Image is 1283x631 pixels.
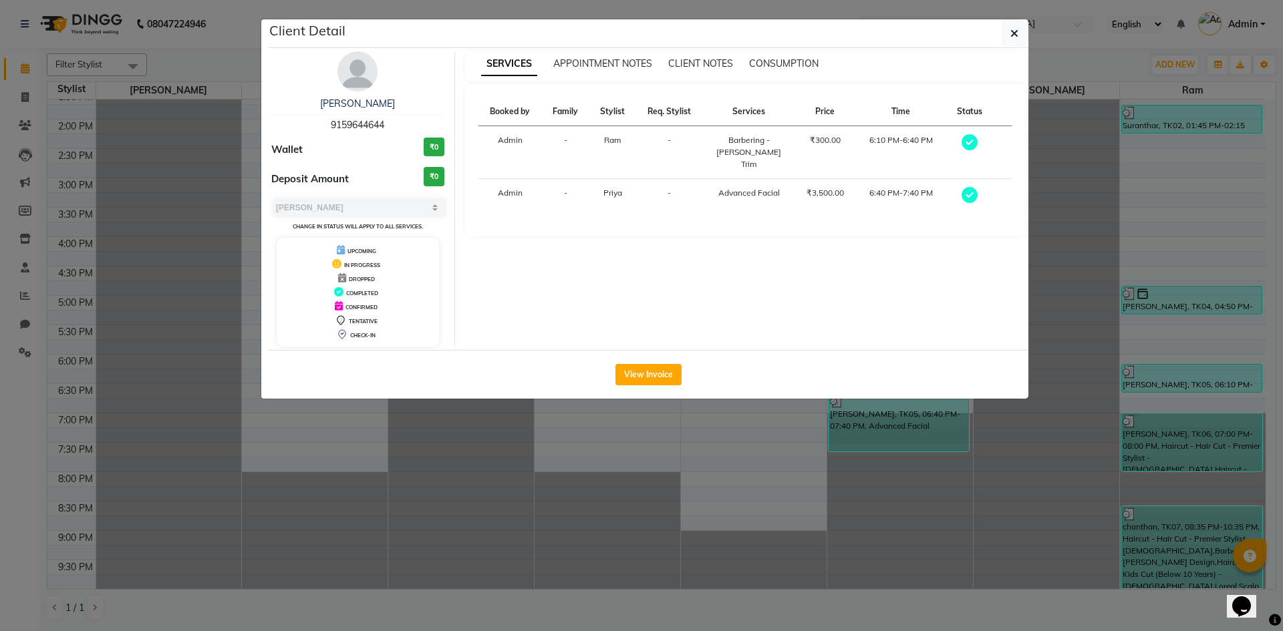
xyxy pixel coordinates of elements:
[553,57,652,69] span: APPOINTMENT NOTES
[269,21,345,41] h5: Client Detail
[1227,578,1270,618] iframe: chat widget
[803,134,847,146] div: ₹300.00
[478,126,543,179] td: Admin
[542,126,589,179] td: -
[635,126,703,179] td: -
[795,97,855,126] th: Price
[946,97,994,126] th: Status
[346,290,378,296] span: COMPLETED
[349,276,375,282] span: DROPPED
[271,142,303,158] span: Wallet
[320,97,395,110] a: [PERSON_NAME]
[542,97,589,126] th: Family
[424,138,444,157] h3: ₹0
[337,51,378,91] img: avatar
[855,97,946,126] th: Time
[344,262,380,268] span: IN PROGRESS
[347,248,376,254] span: UPCOMING
[712,134,787,170] div: Barbering - [PERSON_NAME] Trim
[345,304,378,310] span: CONFIRMED
[349,318,378,325] span: TENTATIVE
[478,97,543,126] th: Booked by
[424,167,444,186] h3: ₹0
[331,119,384,131] span: 9159644644
[749,57,819,69] span: CONSUMPTION
[712,187,787,199] div: Advanced Facial
[604,135,621,145] span: Ram
[589,97,635,126] th: Stylist
[478,179,543,213] td: Admin
[481,52,537,76] span: SERVICES
[803,187,847,199] div: ₹3,500.00
[855,179,946,213] td: 6:40 PM-7:40 PM
[668,57,733,69] span: CLIENT NOTES
[635,97,703,126] th: Req. Stylist
[542,179,589,213] td: -
[271,172,349,187] span: Deposit Amount
[350,332,376,339] span: CHECK-IN
[603,188,622,198] span: Priya
[615,364,682,385] button: View Invoice
[855,126,946,179] td: 6:10 PM-6:40 PM
[293,223,423,230] small: Change in status will apply to all services.
[635,179,703,213] td: -
[704,97,795,126] th: Services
